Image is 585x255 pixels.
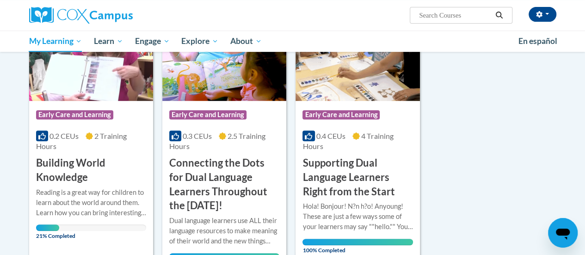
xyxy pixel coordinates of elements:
[418,10,492,21] input: Search Courses
[29,7,133,24] img: Cox Campus
[23,31,88,52] a: My Learning
[36,224,59,231] div: Your progress
[316,131,345,140] span: 0.4 CEUs
[296,6,419,101] img: Course Logo
[181,36,218,47] span: Explore
[88,31,129,52] a: Learn
[230,36,262,47] span: About
[29,7,196,24] a: Cox Campus
[36,187,146,218] div: Reading is a great way for children to learn about the world around them. Learn how you can bring...
[169,110,246,119] span: Early Care and Learning
[36,110,113,119] span: Early Care and Learning
[162,6,286,101] img: Course Logo
[302,110,380,119] span: Early Care and Learning
[169,156,279,213] h3: Connecting the Dots for Dual Language Learners Throughout the [DATE]!
[529,7,556,22] button: Account Settings
[302,239,413,254] span: 100% Completed
[22,31,563,52] div: Main menu
[302,201,413,232] div: Hola! Bonjour! N?n h?o! Anyoung! These are just a few ways some of your learners may say ""hello....
[169,131,265,150] span: 2.5 Training Hours
[302,239,413,245] div: Your progress
[36,156,146,185] h3: Building World Knowledge
[36,131,127,150] span: 2 Training Hours
[518,36,557,46] span: En español
[29,36,82,47] span: My Learning
[224,31,268,52] a: About
[302,156,413,199] h3: Supporting Dual Language Learners Right from the Start
[94,36,123,47] span: Learn
[49,131,79,140] span: 0.2 CEUs
[29,6,153,101] img: Course Logo
[548,218,578,248] iframe: Button to launch messaging window
[135,36,170,47] span: Engage
[492,10,506,21] button: Search
[36,224,59,239] span: 21% Completed
[129,31,176,52] a: Engage
[512,31,563,51] a: En español
[183,131,212,140] span: 0.3 CEUs
[175,31,224,52] a: Explore
[169,216,279,246] div: Dual language learners use ALL their language resources to make meaning of their world and the ne...
[302,131,393,150] span: 4 Training Hours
